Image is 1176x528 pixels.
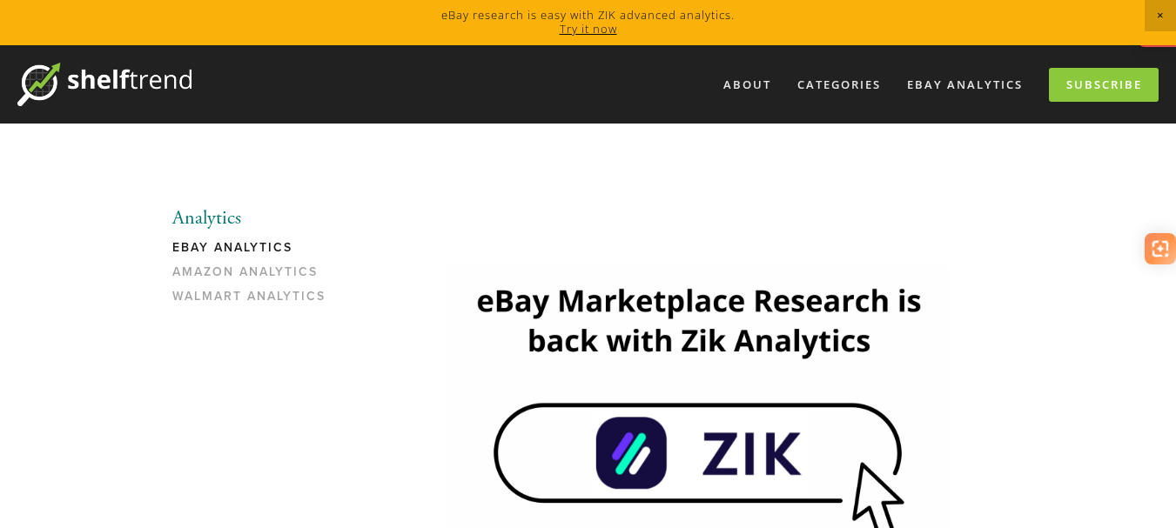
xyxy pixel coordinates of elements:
a: Try it now [560,21,617,37]
a: eBay Analytics [172,240,339,264]
a: eBay Analytics [896,70,1034,99]
li: Analytics [172,207,339,230]
a: Walmart Analytics [172,289,339,313]
img: ShelfTrend [17,63,192,106]
a: About [712,70,783,99]
div: Categories [786,70,892,99]
a: Amazon Analytics [172,264,339,289]
a: Subscribe [1049,68,1159,102]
